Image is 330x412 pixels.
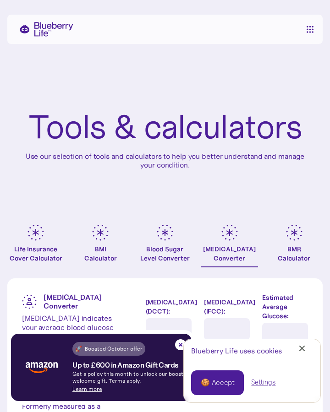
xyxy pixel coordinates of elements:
[204,298,255,316] label: [MEDICAL_DATA] (IFCC):
[191,347,313,355] div: Blueberry Life uses cookies
[293,339,311,358] a: Close Cookie Popup
[84,244,117,263] div: BMI Calculator
[7,244,65,263] div: Life Insurance Cover Calculator
[304,26,315,33] nav: menu
[201,378,234,388] div: 🍪 Accept
[15,22,73,37] a: home
[265,224,323,267] a: BMRCalculator
[262,293,308,320] label: Estimated Average Glucose:
[7,224,65,267] a: Life Insurance Cover Calculator
[278,244,310,263] div: BMR Calculator
[137,224,194,267] a: Blood SugarLevel Converter
[72,371,192,384] p: Get a policy this month to unlock our boosted welcome gift. Terms apply.
[72,361,179,369] h4: Up to £600 in Amazon Gift Cards
[140,244,190,263] div: Blood Sugar Level Converter
[146,298,197,316] label: [MEDICAL_DATA] (DCCT):
[203,244,256,263] div: [MEDICAL_DATA] Converter
[72,385,102,392] a: Learn more
[28,110,302,145] h1: Tools & calculators
[44,293,102,310] strong: [MEDICAL_DATA] Converter
[201,224,258,267] a: [MEDICAL_DATA]Converter
[251,378,275,387] a: Settings
[191,370,244,395] a: 🍪 Accept
[72,224,129,267] a: BMICalculator
[18,152,312,169] p: Use our selection of tools and calculators to help you better understand and manage your condition.
[75,344,143,353] div: 🚀 Boosted October offer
